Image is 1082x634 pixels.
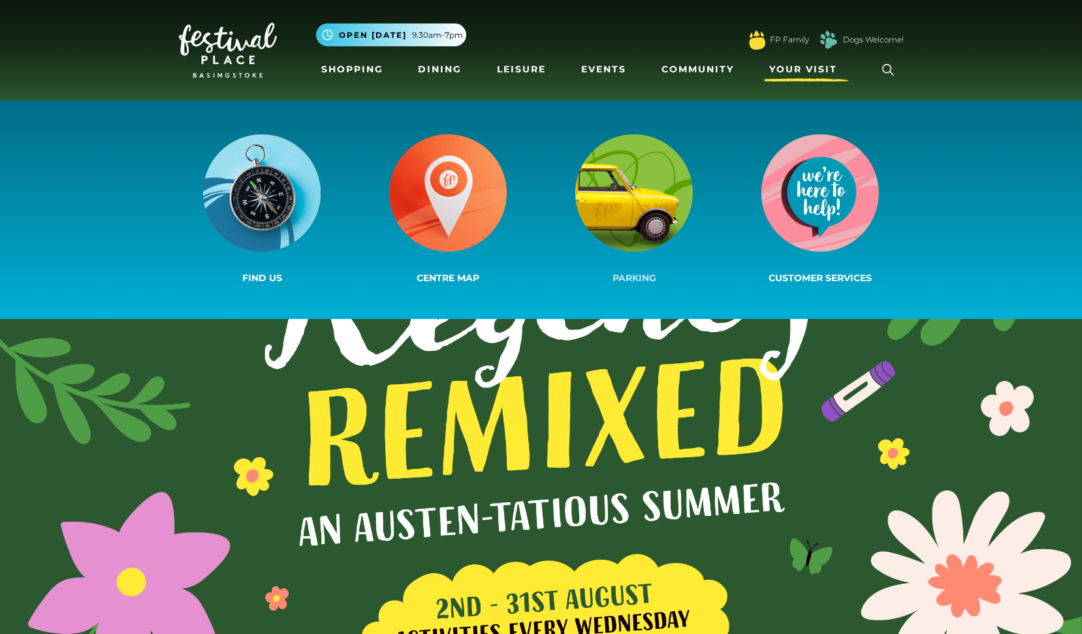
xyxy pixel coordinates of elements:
[764,57,849,82] a: Your Visit
[727,132,914,288] a: Customer Services
[541,132,727,288] a: Parking
[576,57,631,82] a: Events
[242,272,282,284] span: Find us
[316,23,466,46] button: Open [DATE] 9.30am-7pm
[492,57,551,82] a: Leisure
[769,63,837,76] span: Your Visit
[843,34,904,46] a: Dogs Welcome!
[355,132,541,288] a: Centre Map
[770,34,809,46] a: FP Family
[316,57,389,82] a: Shopping
[769,272,872,284] span: Customer Services
[417,272,479,284] span: Centre Map
[656,57,739,82] a: Community
[412,29,463,41] span: 9.30am-7pm
[169,132,355,288] a: Find us
[613,272,656,284] span: Parking
[179,23,277,78] img: Festival Place Logo
[413,57,467,82] a: Dining
[339,29,407,41] span: Open [DATE]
